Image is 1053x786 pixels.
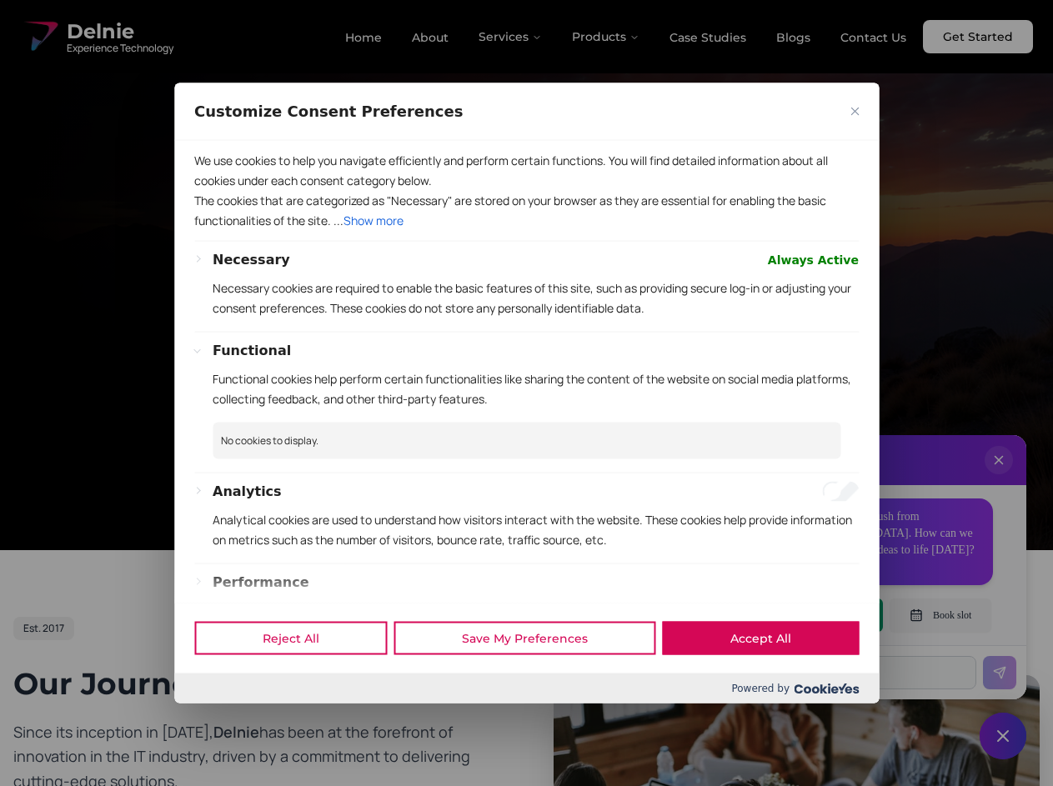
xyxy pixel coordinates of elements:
[850,107,859,115] img: Close
[213,368,859,408] p: Functional cookies help perform certain functionalities like sharing the content of the website o...
[213,249,290,269] button: Necessary
[213,509,859,549] p: Analytical cookies are used to understand how visitors interact with the website. These cookies h...
[343,210,404,230] button: Show more
[194,150,859,190] p: We use cookies to help you navigate efficiently and perform certain functions. You will find deta...
[194,190,859,230] p: The cookies that are categorized as "Necessary" are stored on your browser as they are essential ...
[213,340,291,360] button: Functional
[822,481,859,501] input: Enable Analytics
[213,422,840,458] p: No cookies to display.
[394,622,655,655] button: Save My Preferences
[768,249,859,269] span: Always Active
[213,481,282,501] button: Analytics
[794,683,859,693] img: Cookieyes logo
[662,622,859,655] button: Accept All
[174,673,879,703] div: Powered by
[194,622,387,655] button: Reject All
[194,101,463,121] span: Customize Consent Preferences
[213,278,859,318] p: Necessary cookies are required to enable the basic features of this site, such as providing secur...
